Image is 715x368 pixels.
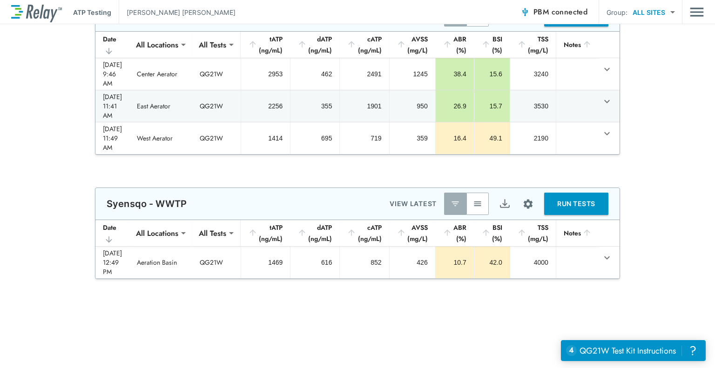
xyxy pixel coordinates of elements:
img: View All [473,199,482,208]
div: ABR (%) [443,33,466,56]
div: TSS (mg/L) [517,222,548,244]
div: dATP (ng/mL) [297,33,332,56]
div: 3530 [518,101,548,111]
div: AVSS (mg/L) [397,33,428,56]
span: PBM [533,6,587,19]
span: connected [552,7,588,17]
p: ATP Testing [73,7,111,17]
div: TSS (mg/L) [517,33,548,56]
div: 38.4 [443,69,466,79]
div: All Tests [192,35,233,54]
td: QG21W [192,122,241,154]
button: Site setup [516,192,540,216]
img: LuminUltra Relay [11,2,62,22]
div: 16.4 [443,134,466,143]
p: Syensqo - WWTP [107,198,187,209]
div: [DATE] 12:49 PM [103,248,122,276]
div: cATP (ng/mL) [347,33,381,56]
img: Drawer Icon [690,3,704,21]
img: Settings Icon [522,198,534,210]
div: BSI (%) [481,33,502,56]
td: QG21W [192,247,241,278]
td: Aeration Basin [129,247,192,278]
div: 1469 [249,258,283,267]
div: 426 [397,258,428,267]
button: PBM connected [517,3,591,21]
div: BSI (%) [481,222,502,244]
iframe: Resource center [561,340,706,361]
div: 719 [347,134,381,143]
div: All Locations [129,35,185,54]
img: Export Icon [499,198,511,210]
div: 42.0 [482,258,502,267]
td: West Aerator [129,122,192,154]
button: RUN TESTS [544,193,608,215]
div: 2190 [518,134,548,143]
th: Date [95,32,129,58]
div: 950 [397,101,428,111]
div: All Tests [192,224,233,242]
button: expand row [599,126,615,141]
p: VIEW LATEST [390,198,437,209]
div: 359 [397,134,428,143]
div: 1414 [249,134,283,143]
div: 3240 [518,69,548,79]
div: tATP (ng/mL) [248,222,283,244]
div: 15.6 [482,69,502,79]
div: 462 [298,69,332,79]
div: 1245 [397,69,428,79]
th: Date [95,220,129,247]
div: dATP (ng/mL) [297,222,332,244]
div: 852 [347,258,381,267]
div: 2256 [249,101,283,111]
button: expand row [599,94,615,109]
div: 1901 [347,101,381,111]
div: AVSS (mg/L) [397,222,428,244]
button: Main menu [690,3,704,21]
button: expand row [599,61,615,77]
p: [PERSON_NAME] [PERSON_NAME] [127,7,236,17]
img: Latest [451,199,460,208]
div: cATP (ng/mL) [347,222,381,244]
div: 15.7 [482,101,502,111]
td: QG21W [192,90,241,122]
div: 2491 [347,69,381,79]
div: 49.1 [482,134,502,143]
div: tATP (ng/mL) [248,33,283,56]
div: 2953 [249,69,283,79]
div: 355 [298,101,332,111]
div: [DATE] 9:46 AM [103,60,122,88]
table: sticky table [95,220,620,279]
button: Export [493,193,516,215]
td: East Aerator [129,90,192,122]
td: QG21W [192,58,241,90]
table: sticky table [95,32,620,154]
div: 10.7 [443,258,466,267]
div: 695 [298,134,332,143]
div: [DATE] 11:49 AM [103,124,122,152]
div: All Locations [129,224,185,242]
div: 616 [298,258,332,267]
div: 26.9 [443,101,466,111]
img: Connected Icon [520,7,530,17]
div: Notes [564,227,592,239]
p: Group: [607,7,627,17]
button: expand row [599,250,615,266]
td: Center Aerator [129,58,192,90]
div: ABR (%) [443,222,466,244]
div: [DATE] 11:41 AM [103,92,122,120]
div: Notes [564,39,592,50]
div: 4000 [518,258,548,267]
